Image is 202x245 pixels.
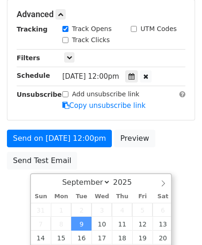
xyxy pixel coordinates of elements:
span: September 1, 2025 [51,203,71,217]
span: Fri [132,194,153,200]
span: Tue [71,194,92,200]
span: September 9, 2025 [71,217,92,231]
label: Track Opens [72,24,112,34]
span: Sat [153,194,173,200]
span: September 20, 2025 [153,231,173,245]
span: September 3, 2025 [92,203,112,217]
span: [DATE] 12:00pm [62,72,119,81]
span: September 16, 2025 [71,231,92,245]
span: Mon [51,194,71,200]
span: September 5, 2025 [132,203,153,217]
strong: Tracking [17,25,48,33]
span: September 18, 2025 [112,231,132,245]
label: UTM Codes [141,24,177,34]
iframe: Chat Widget [156,201,202,245]
span: September 2, 2025 [71,203,92,217]
span: September 13, 2025 [153,217,173,231]
span: Wed [92,194,112,200]
span: September 7, 2025 [31,217,51,231]
strong: Filters [17,54,40,62]
span: September 19, 2025 [132,231,153,245]
h5: Advanced [17,9,185,19]
span: August 31, 2025 [31,203,51,217]
span: Thu [112,194,132,200]
a: Preview [114,130,155,147]
span: Sun [31,194,51,200]
span: September 15, 2025 [51,231,71,245]
span: September 4, 2025 [112,203,132,217]
span: September 8, 2025 [51,217,71,231]
span: September 10, 2025 [92,217,112,231]
a: Copy unsubscribe link [62,101,146,110]
span: September 6, 2025 [153,203,173,217]
label: Add unsubscribe link [72,89,140,99]
a: Send on [DATE] 12:00pm [7,130,112,147]
span: September 12, 2025 [132,217,153,231]
strong: Schedule [17,72,50,79]
a: Send Test Email [7,152,77,170]
span: September 14, 2025 [31,231,51,245]
strong: Unsubscribe [17,91,62,98]
input: Year [110,178,144,187]
span: September 17, 2025 [92,231,112,245]
span: September 11, 2025 [112,217,132,231]
label: Track Clicks [72,35,110,45]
